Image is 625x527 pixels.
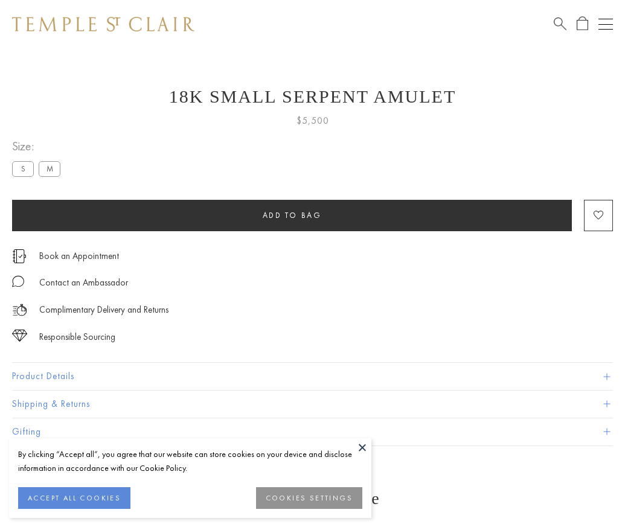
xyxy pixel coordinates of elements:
[554,16,566,31] a: Search
[12,161,34,176] label: S
[598,17,613,31] button: Open navigation
[18,447,362,475] div: By clicking “Accept all”, you agree that our website can store cookies on your device and disclos...
[12,302,27,318] img: icon_delivery.svg
[39,275,128,290] div: Contact an Ambassador
[12,330,27,342] img: icon_sourcing.svg
[12,249,27,263] img: icon_appointment.svg
[18,487,130,509] button: ACCEPT ALL COOKIES
[263,210,322,220] span: Add to bag
[12,200,572,231] button: Add to bag
[577,16,588,31] a: Open Shopping Bag
[12,136,65,156] span: Size:
[12,275,24,287] img: MessageIcon-01_2.svg
[39,302,168,318] p: Complimentary Delivery and Returns
[12,391,613,418] button: Shipping & Returns
[296,113,329,129] span: $5,500
[39,249,119,263] a: Book an Appointment
[12,17,194,31] img: Temple St. Clair
[12,86,613,107] h1: 18K Small Serpent Amulet
[12,418,613,446] button: Gifting
[12,363,613,390] button: Product Details
[39,161,60,176] label: M
[256,487,362,509] button: COOKIES SETTINGS
[39,330,115,345] div: Responsible Sourcing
